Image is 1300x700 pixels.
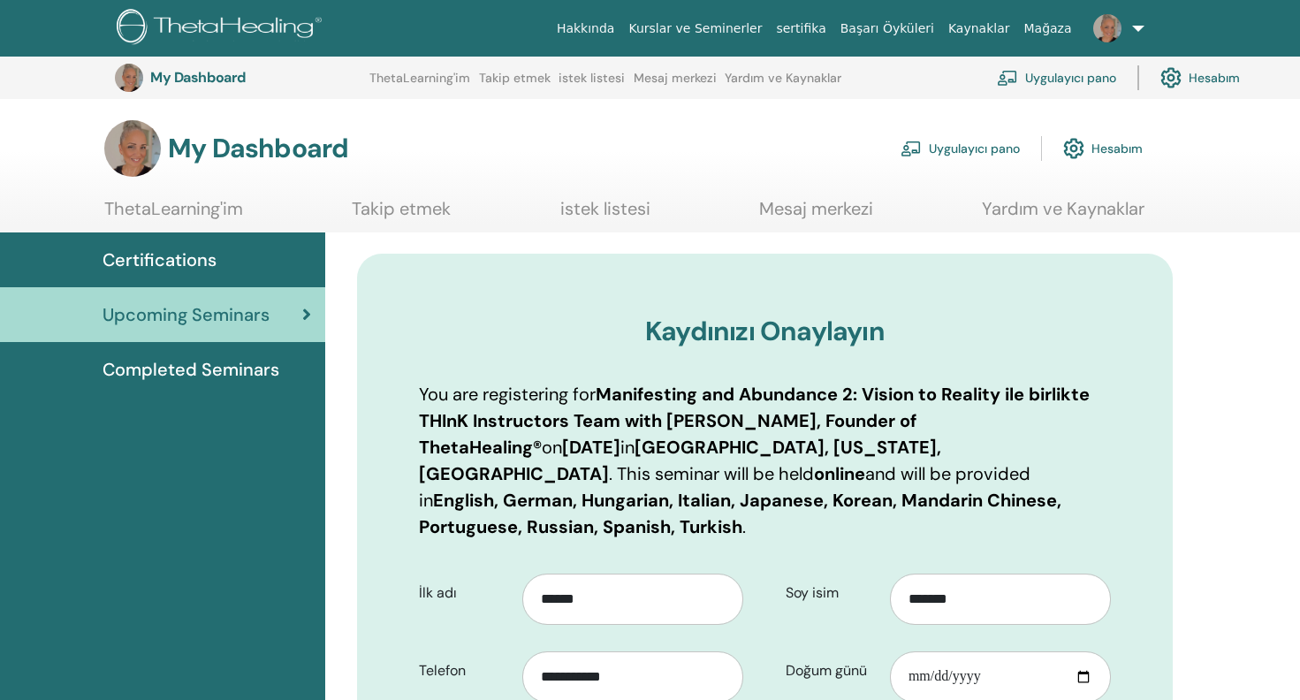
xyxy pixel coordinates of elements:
[419,381,1111,540] p: You are registering for on in . This seminar will be held and will be provided in .
[621,12,769,45] a: Kurslar ve Seminerler
[1016,12,1078,45] a: Mağaza
[833,12,941,45] a: Başarı Öyküleri
[419,316,1111,347] h3: Kaydınızı Onaylayın
[769,12,832,45] a: sertifika
[562,436,620,459] b: [DATE]
[997,58,1116,97] a: Uygulayıcı pano
[104,198,243,232] a: ThetaLearning'im
[1063,129,1143,168] a: Hesabım
[369,71,470,99] a: ThetaLearning'im
[117,9,328,49] img: logo.png
[406,654,523,688] label: Telefon
[419,489,1061,538] b: English, German, Hungarian, Italian, Japanese, Korean, Mandarin Chinese, Portuguese, Russian, Spa...
[419,436,941,485] b: [GEOGRAPHIC_DATA], [US_STATE], [GEOGRAPHIC_DATA]
[560,198,650,232] a: istek listesi
[479,71,551,99] a: Takip etmek
[982,198,1144,232] a: Yardım ve Kaynaklar
[1160,58,1240,97] a: Hesabım
[725,71,841,99] a: Yardım ve Kaynaklar
[634,71,717,99] a: Mesaj merkezi
[559,71,625,99] a: istek listesi
[941,12,1017,45] a: Kaynaklar
[103,247,217,273] span: Certifications
[901,141,922,156] img: chalkboard-teacher.svg
[814,462,865,485] b: online
[759,198,873,232] a: Mesaj merkezi
[419,383,1090,459] b: Manifesting and Abundance 2: Vision to Reality ile birlikte THInK Instructors Team with [PERSON_N...
[550,12,622,45] a: Hakkında
[352,198,451,232] a: Takip etmek
[997,70,1018,86] img: chalkboard-teacher.svg
[1160,63,1182,93] img: cog.svg
[772,654,890,688] label: Doğum günü
[168,133,348,164] h3: My Dashboard
[103,301,270,328] span: Upcoming Seminars
[150,69,327,86] h3: My Dashboard
[1063,133,1084,164] img: cog.svg
[772,576,890,610] label: Soy isim
[1093,14,1121,42] img: default.jpg
[104,120,161,177] img: default.jpg
[901,129,1020,168] a: Uygulayıcı pano
[103,356,279,383] span: Completed Seminars
[406,576,523,610] label: İlk adı
[115,64,143,92] img: default.jpg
